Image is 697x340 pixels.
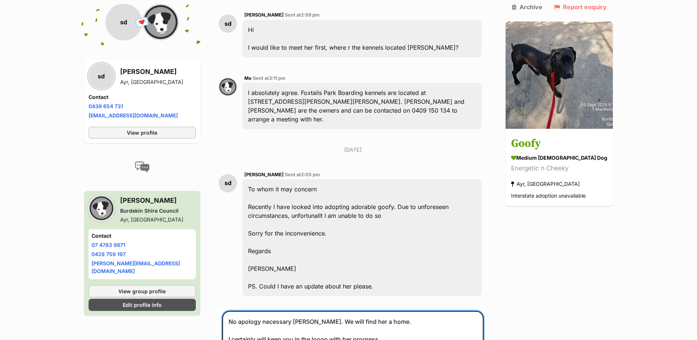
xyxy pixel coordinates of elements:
[91,260,180,274] a: [PERSON_NAME][EMAIL_ADDRESS][DOMAIN_NAME]
[120,216,183,223] div: Ayr, [GEOGRAPHIC_DATA]
[89,103,123,109] a: 0439 654 731
[89,195,114,221] img: Burdekin Shire Council profile pic
[301,12,320,18] span: 2:59 pm
[511,136,607,152] h3: Goofy
[506,130,613,206] a: Goofy medium [DEMOGRAPHIC_DATA] Dog Energetic n Cheeky Ayr, [GEOGRAPHIC_DATA] Interstate adoption...
[120,207,183,215] div: Burdekin Shire Council
[120,195,183,206] h3: [PERSON_NAME]
[89,299,196,311] a: Edit profile info
[89,93,196,101] h4: Contact
[242,179,482,296] div: To whom it may concern Recently I have looked into adopting adorable goofy. Due to unforeseen cir...
[269,75,285,81] span: 3:11 pm
[244,172,284,177] span: [PERSON_NAME]
[89,112,178,118] a: [EMAIL_ADDRESS][DOMAIN_NAME]
[511,164,607,174] div: Energetic n Cheeky
[512,4,542,10] a: Archive
[105,4,142,40] div: sd
[506,21,613,129] img: Goofy
[511,179,580,189] div: Ayr, [GEOGRAPHIC_DATA]
[135,162,150,173] img: conversation-icon-4a6f8262b818ee0b60e3300018af0b2d0b884aa5de6e9bcb8d3d4eeb1a70a7c4.svg
[123,301,162,309] span: Edit profile info
[127,129,157,137] span: View profile
[89,127,196,139] a: View profile
[91,232,193,240] h4: Contact
[120,67,183,77] h3: [PERSON_NAME]
[285,172,320,177] span: Sent at
[134,14,151,30] span: 💌
[253,75,285,81] span: Sent at
[244,12,284,18] span: [PERSON_NAME]
[242,20,482,57] div: Hi I would like to meet her first, where r the kennels located [PERSON_NAME]?
[219,146,487,153] p: [DATE]
[242,83,482,129] div: I absolutely agree. Foxtails Park Boarding kennels are located at [STREET_ADDRESS][PERSON_NAME][P...
[511,193,586,199] span: Interstate adoption unavailable
[219,14,237,33] div: sd
[89,63,114,89] div: sd
[511,154,607,162] div: medium [DEMOGRAPHIC_DATA] Dog
[91,251,126,257] a: 0428 759 197
[91,242,125,248] a: 07 4783 9871
[285,12,320,18] span: Sent at
[142,4,179,40] img: Burdekin Shire Council profile pic
[244,75,252,81] span: Me
[219,174,237,192] div: sd
[120,78,183,86] div: Ayr, [GEOGRAPHIC_DATA]
[301,172,320,177] span: 2:05 pm
[554,4,607,10] a: Report enquiry
[219,78,237,96] img: Barry Wellington profile pic
[89,285,196,297] a: View group profile
[118,287,166,295] span: View group profile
